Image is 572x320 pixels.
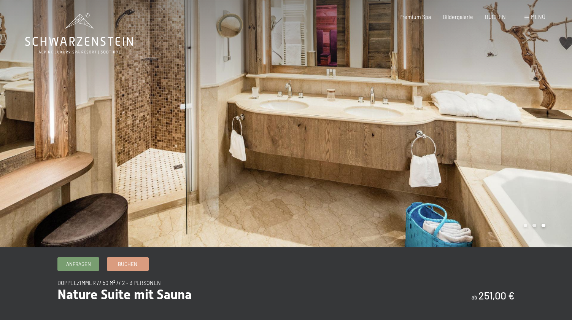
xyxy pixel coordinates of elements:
[118,261,137,267] span: Buchen
[485,14,506,20] a: BUCHEN
[472,294,477,301] span: ab
[107,258,148,270] a: Buchen
[66,261,91,267] span: Anfragen
[399,14,431,20] a: Premium Spa
[478,289,515,301] b: 251,00 €
[57,287,192,302] span: Nature Suite mit Sauna
[531,14,545,20] span: Menü
[58,258,99,270] a: Anfragen
[443,14,473,20] a: Bildergalerie
[57,280,161,286] span: Doppelzimmer // 50 m² // 2 - 3 Personen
